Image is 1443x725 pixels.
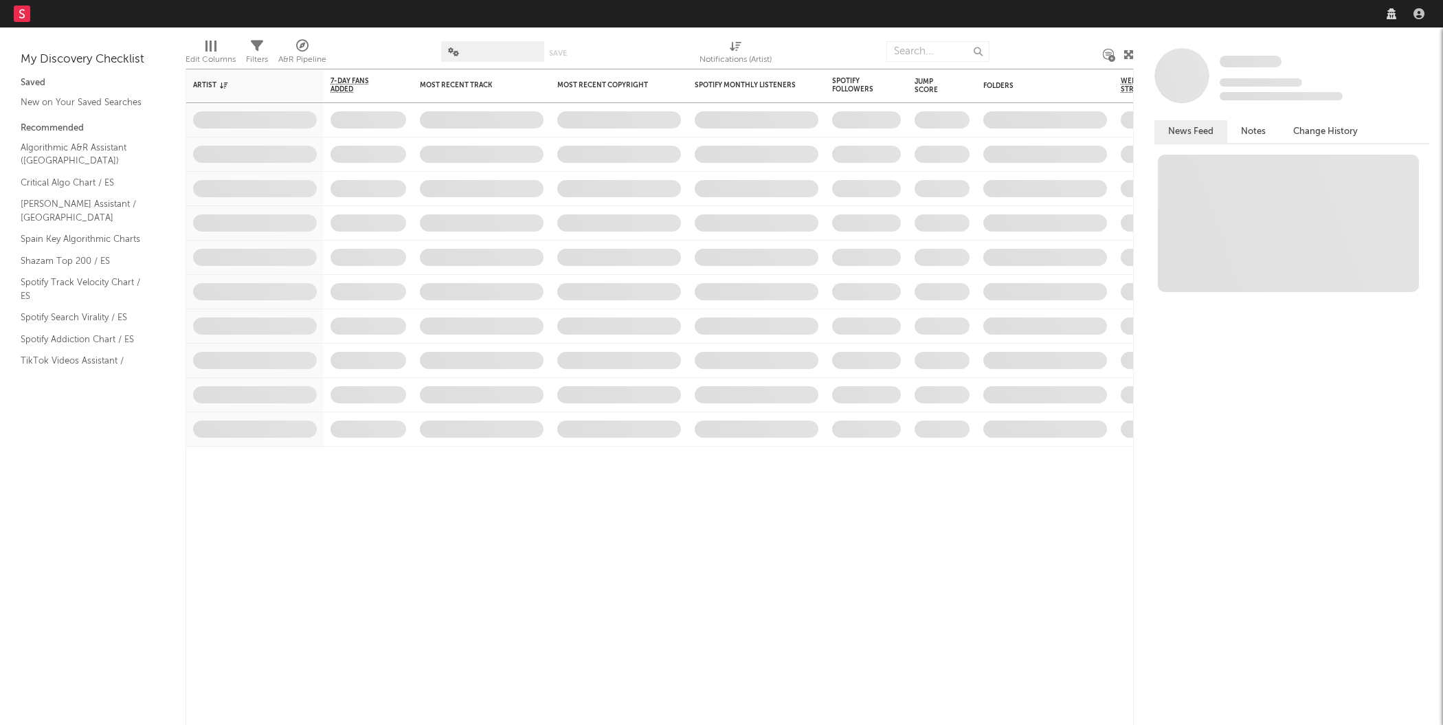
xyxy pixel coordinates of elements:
button: Change History [1279,120,1372,143]
button: Notes [1227,120,1279,143]
div: Filters [246,34,268,74]
span: 0 fans last week [1220,92,1343,100]
div: Artist [193,81,296,89]
div: Most Recent Track [420,81,523,89]
a: Critical Algo Chart / ES [21,175,151,190]
div: Saved [21,75,165,91]
button: News Feed [1154,120,1227,143]
a: Spotify Search Virality / ES [21,310,151,325]
span: Tracking Since: [DATE] [1220,78,1302,87]
a: New on Your Saved Searches [21,95,151,110]
div: Jump Score [915,78,949,94]
a: Algorithmic A&R Assistant ([GEOGRAPHIC_DATA]) [21,140,151,168]
div: Edit Columns [186,34,236,74]
div: A&R Pipeline [278,34,326,74]
div: My Discovery Checklist [21,52,165,68]
div: Recommended [21,120,165,137]
div: Most Recent Copyright [557,81,660,89]
a: Spotify Track Velocity Chart / ES [21,275,151,303]
div: Notifications (Artist) [700,34,772,74]
div: A&R Pipeline [278,52,326,68]
div: Spotify Followers [832,77,880,93]
div: Edit Columns [186,52,236,68]
button: Save [549,49,567,57]
a: Spain Key Algorithmic Charts [21,232,151,247]
a: TikTok Videos Assistant / [GEOGRAPHIC_DATA] [21,353,151,381]
span: 7-Day Fans Added [331,77,385,93]
div: Filters [246,52,268,68]
a: Spotify Addiction Chart / ES [21,332,151,347]
div: Spotify Monthly Listeners [695,81,798,89]
span: Some Artist [1220,56,1282,67]
div: Notifications (Artist) [700,52,772,68]
a: Shazam Top 200 / ES [21,254,151,269]
input: Search... [886,41,989,62]
span: Weekly US Streams [1121,77,1169,93]
a: [PERSON_NAME] Assistant / [GEOGRAPHIC_DATA] [21,197,151,225]
div: Folders [983,82,1086,90]
a: Some Artist [1220,55,1282,69]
